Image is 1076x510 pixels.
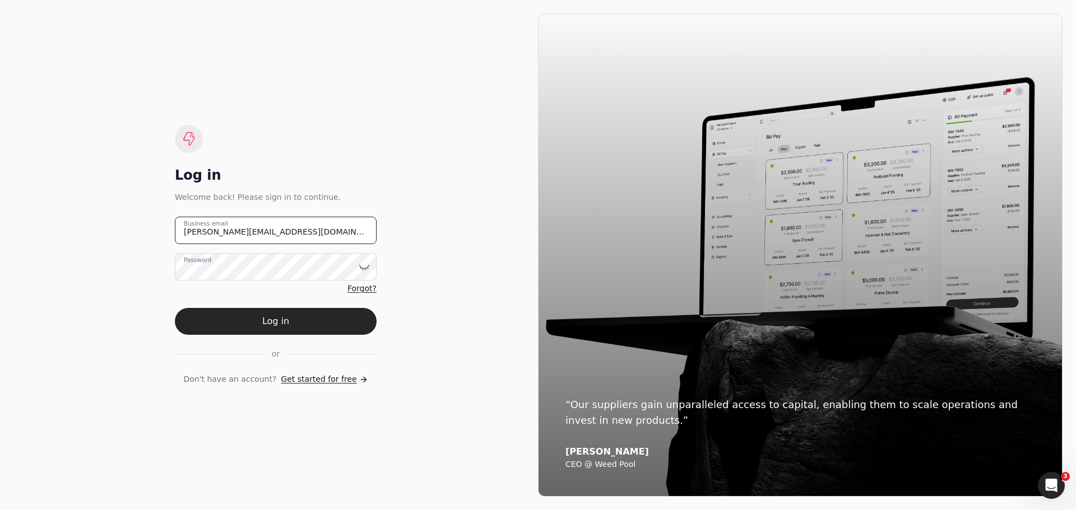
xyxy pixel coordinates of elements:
[281,373,356,385] span: Get started for free
[565,397,1035,428] div: “Our suppliers gain unparalleled access to capital, enabling them to scale operations and invest ...
[1061,472,1070,481] span: 3
[347,283,377,294] a: Forgot?
[272,348,280,360] span: or
[175,166,377,184] div: Log in
[184,256,211,265] label: Password
[281,373,368,385] a: Get started for free
[184,219,228,228] label: Business email
[175,308,377,335] button: Log in
[565,460,1035,470] div: CEO @ Weed Pool
[1038,472,1065,499] iframe: Intercom live chat
[565,446,1035,457] div: [PERSON_NAME]
[175,191,377,203] div: Welcome back! Please sign in to continue.
[183,373,276,385] span: Don't have an account?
